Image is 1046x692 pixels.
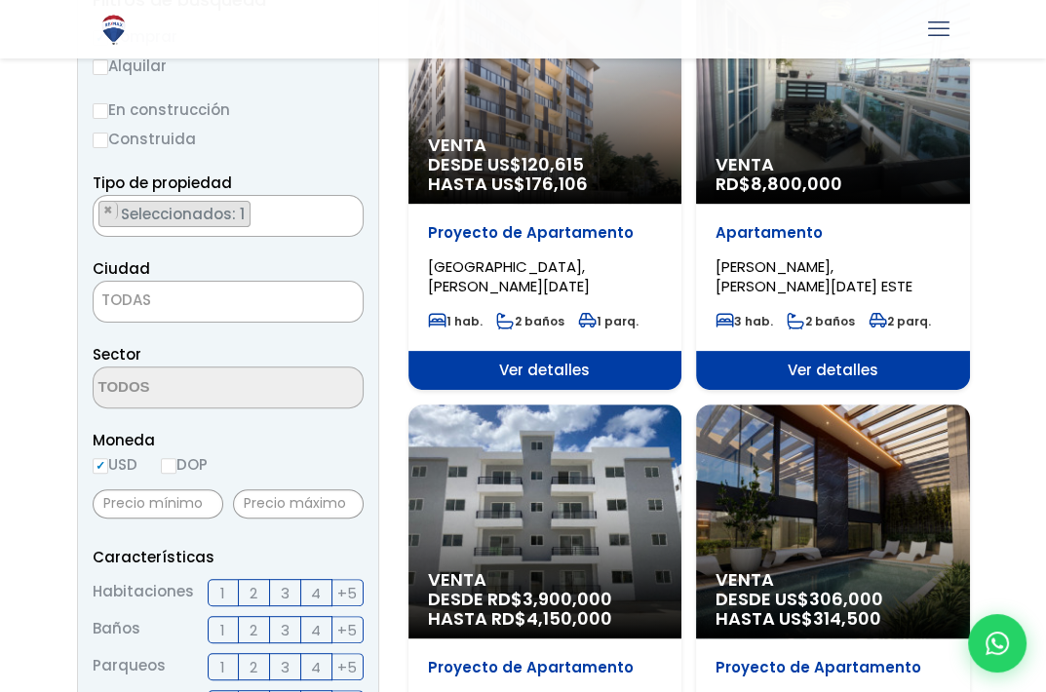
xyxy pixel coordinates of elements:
input: DOP [161,458,176,474]
span: HASTA US$ [716,609,950,629]
span: HASTA RD$ [428,609,663,629]
label: DOP [161,452,208,477]
span: DESDE US$ [716,590,950,629]
p: Apartamento [716,223,950,243]
span: [GEOGRAPHIC_DATA], [PERSON_NAME][DATE] [428,256,590,296]
span: HASTA US$ [428,174,663,194]
span: [PERSON_NAME], [PERSON_NAME][DATE] ESTE [716,256,912,296]
span: 306,000 [809,587,883,611]
p: Proyecto de Apartamento [428,223,663,243]
span: 314,500 [813,606,881,631]
span: 1 hab. [428,313,483,329]
span: +5 [337,618,357,642]
span: 4 [311,581,321,605]
label: USD [93,452,137,477]
span: RD$ [716,172,842,196]
span: Ver detalles [696,351,970,390]
button: Remove item [99,202,118,219]
span: 1 parq. [578,313,639,329]
p: Proyecto de Apartamento [716,658,950,677]
span: 3 [281,655,290,679]
span: DESDE RD$ [428,590,663,629]
span: Moneda [93,428,364,452]
span: +5 [337,655,357,679]
span: 2 [250,655,257,679]
button: Remove all items [341,201,353,220]
label: Construida [93,127,364,151]
input: En construcción [93,103,108,119]
span: 2 parq. [869,313,931,329]
span: Ciudad [93,258,150,279]
span: Seleccionados: 1 [119,204,250,224]
span: TODAS [94,287,363,314]
span: Venta [716,155,950,174]
span: +5 [337,581,357,605]
img: Logo de REMAX [97,13,131,47]
input: Alquilar [93,59,108,75]
label: Alquilar [93,54,364,78]
a: mobile menu [922,13,955,46]
span: 176,106 [525,172,588,196]
span: 8,800,000 [751,172,842,196]
span: 3,900,000 [523,587,612,611]
input: Construida [93,133,108,148]
span: Baños [93,616,140,643]
span: × [342,202,352,219]
span: Venta [428,135,663,155]
p: Características [93,545,364,569]
span: Venta [428,570,663,590]
input: Precio mínimo [93,489,223,519]
input: Precio máximo [233,489,364,519]
label: En construcción [93,97,364,122]
input: USD [93,458,108,474]
span: 4 [311,618,321,642]
span: 4 [311,655,321,679]
span: 120,615 [522,152,584,176]
span: Habitaciones [93,579,194,606]
span: TODAS [101,289,151,310]
span: 3 [281,581,290,605]
span: Venta [716,570,950,590]
span: TODAS [93,281,364,323]
span: × [103,202,113,219]
p: Proyecto de Apartamento [428,658,663,677]
span: 2 baños [787,313,855,329]
textarea: Search [94,196,104,238]
textarea: Search [94,367,283,409]
span: 1 [220,581,225,605]
span: 3 [281,618,290,642]
span: 4,150,000 [526,606,612,631]
span: Tipo de propiedad [93,173,232,193]
span: 3 hab. [716,313,773,329]
span: 2 baños [496,313,564,329]
span: 2 [250,581,257,605]
span: Sector [93,344,141,365]
span: 1 [220,655,225,679]
span: DESDE US$ [428,155,663,194]
span: Ver detalles [408,351,682,390]
span: 1 [220,618,225,642]
li: APARTAMENTO [98,201,251,227]
span: Parqueos [93,653,166,680]
span: 2 [250,618,257,642]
